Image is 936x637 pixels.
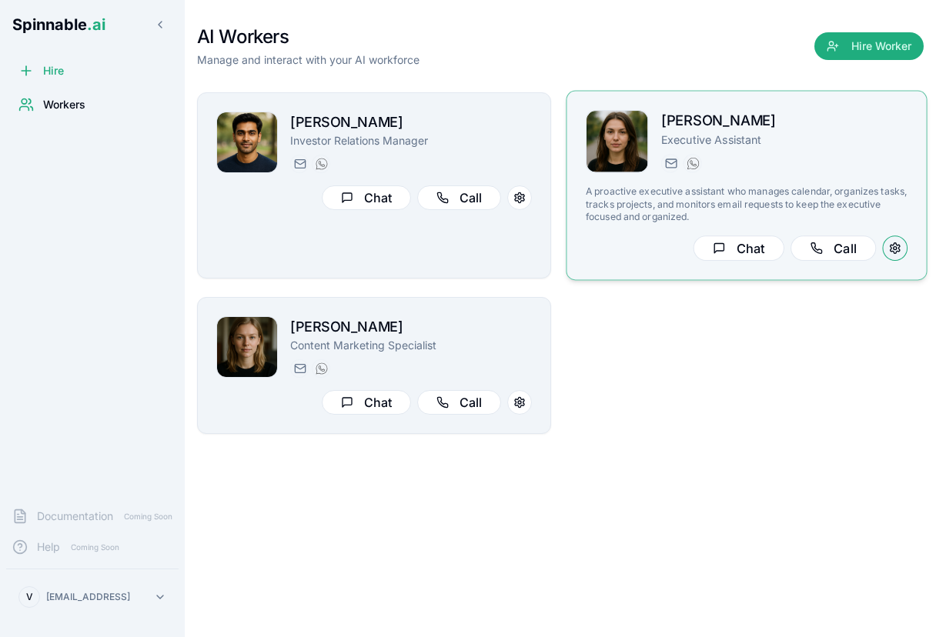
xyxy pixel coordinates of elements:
[316,362,328,375] img: WhatsApp
[661,132,908,148] p: Executive Assistant
[661,154,680,172] button: Send email to dana.allen@getspinnable.ai
[322,185,411,210] button: Chat
[586,185,908,223] p: A proactive executive assistant who manages calendar, organizes tasks, tracks projects, and monit...
[66,540,124,555] span: Coming Soon
[791,235,876,261] button: Call
[12,582,172,612] button: V[EMAIL_ADDRESS]
[46,591,130,603] p: [EMAIL_ADDRESS]
[814,32,924,60] button: Hire Worker
[12,15,105,34] span: Spinnable
[417,185,501,210] button: Call
[290,133,532,148] p: Investor Relations Manager
[661,110,908,132] h2: [PERSON_NAME]
[694,235,784,261] button: Chat
[322,390,411,415] button: Chat
[417,390,501,415] button: Call
[43,97,85,112] span: Workers
[43,63,64,78] span: Hire
[87,15,105,34] span: .ai
[312,359,330,378] button: WhatsApp
[217,317,277,377] img: Sofia Guðmundsson
[290,155,309,173] button: Send email to kai.dvorak@getspinnable.ai
[587,111,648,172] img: Dana Allen
[197,52,420,68] p: Manage and interact with your AI workforce
[197,25,420,49] h1: AI Workers
[37,539,60,555] span: Help
[217,112,277,172] img: Kai Dvorak
[312,155,330,173] button: WhatsApp
[316,158,328,170] img: WhatsApp
[26,591,33,603] span: V
[290,359,309,378] button: Send email to sofia@getspinnable.ai
[814,40,924,55] a: Hire Worker
[687,157,699,169] img: WhatsApp
[290,338,532,353] p: Content Marketing Specialist
[683,154,701,172] button: WhatsApp
[37,509,113,524] span: Documentation
[119,509,177,524] span: Coming Soon
[290,112,532,133] h2: [PERSON_NAME]
[290,316,532,338] h2: [PERSON_NAME]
